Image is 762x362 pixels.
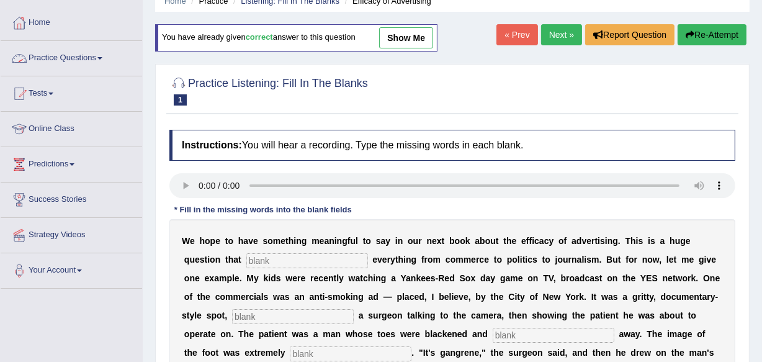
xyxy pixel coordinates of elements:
[254,273,259,283] b: y
[622,273,625,283] b: t
[290,346,411,361] input: blank
[401,273,406,283] b: Y
[455,236,460,246] b: o
[571,255,577,265] b: n
[246,292,249,302] b: r
[436,273,439,283] b: -
[428,255,433,265] b: o
[490,273,495,283] b: y
[1,112,142,143] a: Online Class
[263,236,268,246] b: s
[408,236,413,246] b: o
[271,273,276,283] b: d
[238,255,241,265] b: t
[225,255,228,265] b: t
[285,273,292,283] b: w
[297,273,300,283] b: r
[533,273,539,283] b: n
[238,236,244,246] b: h
[246,33,273,42] b: correct
[568,255,571,265] b: r
[673,273,676,283] b: t
[512,236,517,246] b: e
[310,273,313,283] b: r
[379,27,433,48] a: show me
[232,273,235,283] b: l
[558,236,564,246] b: o
[214,273,219,283] b: a
[377,255,382,265] b: v
[549,273,554,283] b: V
[646,273,652,283] b: E
[490,236,496,246] b: u
[648,236,650,246] b: i
[555,255,558,265] b: j
[558,255,563,265] b: o
[372,255,377,265] b: e
[376,236,381,246] b: s
[246,273,254,283] b: M
[465,273,471,283] b: o
[585,273,590,283] b: c
[334,236,337,246] b: i
[437,236,442,246] b: x
[543,273,549,283] b: T
[342,236,347,246] b: g
[268,273,271,283] b: i
[471,255,476,265] b: e
[493,328,614,343] input: blank
[312,236,319,246] b: m
[707,255,712,265] b: v
[169,204,357,216] div: * Fill in the missing words into the blank fields
[699,255,704,265] b: g
[689,255,694,265] b: e
[254,292,256,302] b: i
[228,255,234,265] b: h
[226,273,232,283] b: p
[220,292,226,302] b: o
[1,6,142,37] a: Home
[471,273,476,283] b: x
[486,273,491,283] b: a
[195,273,200,283] b: e
[232,309,354,324] input: blank
[411,273,416,283] b: n
[521,236,526,246] b: e
[248,236,253,246] b: v
[589,273,594,283] b: a
[494,255,497,265] b: t
[704,255,707,265] b: i
[215,292,220,302] b: c
[455,255,463,265] b: m
[189,292,192,302] b: f
[503,236,506,246] b: t
[416,273,421,283] b: k
[174,94,187,106] span: 1
[681,255,689,265] b: m
[545,255,550,265] b: o
[200,236,205,246] b: h
[480,236,485,246] b: b
[480,273,486,283] b: d
[510,273,518,283] b: m
[280,236,285,246] b: e
[406,273,411,283] b: a
[356,236,358,246] b: l
[629,255,634,265] b: o
[659,255,661,265] b: ,
[696,273,698,283] b: .
[433,255,441,265] b: m
[625,236,631,246] b: T
[522,255,526,265] b: t
[512,255,518,265] b: o
[320,236,325,246] b: e
[607,273,612,283] b: o
[676,273,683,283] b: w
[375,273,381,283] b: n
[253,236,258,246] b: e
[686,236,691,246] b: e
[373,273,375,283] b: i
[256,292,261,302] b: a
[450,255,456,265] b: o
[169,75,368,106] h2: Practice Listening: Fill In The Blanks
